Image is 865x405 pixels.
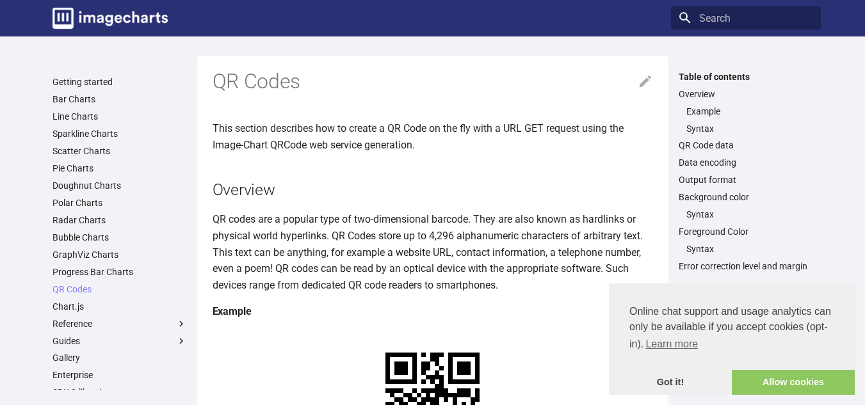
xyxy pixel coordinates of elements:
[53,93,187,105] a: Bar Charts
[679,88,813,100] a: Overview
[53,335,187,347] label: Guides
[686,123,813,134] a: Syntax
[679,139,813,151] a: QR Code data
[686,209,813,220] a: Syntax
[53,301,187,312] a: Chart.js
[609,283,855,395] div: cookieconsent
[53,283,187,295] a: QR Codes
[53,352,187,363] a: Gallery
[53,8,168,29] img: logo
[53,76,187,88] a: Getting started
[679,226,813,237] a: Foreground Color
[53,369,187,381] a: Enterprise
[53,145,187,157] a: Scatter Charts
[53,214,187,226] a: Radar Charts
[671,71,821,83] label: Table of contents
[671,71,821,273] nav: Table of contents
[679,157,813,168] a: Data encoding
[53,318,187,330] label: Reference
[686,106,813,117] a: Example
[53,266,187,278] a: Progress Bar Charts
[53,111,187,122] a: Line Charts
[679,243,813,255] nav: Foreground Color
[53,180,187,191] a: Doughnut Charts
[679,209,813,220] nav: Background color
[53,197,187,209] a: Polar Charts
[53,128,187,139] a: Sparkline Charts
[213,303,653,320] h4: Example
[213,68,653,95] h1: QR Codes
[671,6,821,29] input: Search
[213,179,653,201] h2: Overview
[732,370,855,395] a: allow cookies
[53,163,187,174] a: Pie Charts
[53,249,187,260] a: GraphViz Charts
[686,243,813,255] a: Syntax
[53,386,187,398] a: SDK & libraries
[629,304,834,354] span: Online chat support and usage analytics can only be available if you accept cookies (opt-in).
[679,106,813,134] nav: Overview
[213,120,653,153] p: This section describes how to create a QR Code on the fly with a URL GET request using the Image-...
[679,174,813,186] a: Output format
[47,3,173,34] a: Image-Charts documentation
[643,335,700,354] a: learn more about cookies
[213,211,653,293] p: QR codes are a popular type of two-dimensional barcode. They are also known as hardlinks or physi...
[679,260,813,272] a: Error correction level and margin
[679,191,813,203] a: Background color
[53,232,187,243] a: Bubble Charts
[609,370,732,395] a: dismiss cookie message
